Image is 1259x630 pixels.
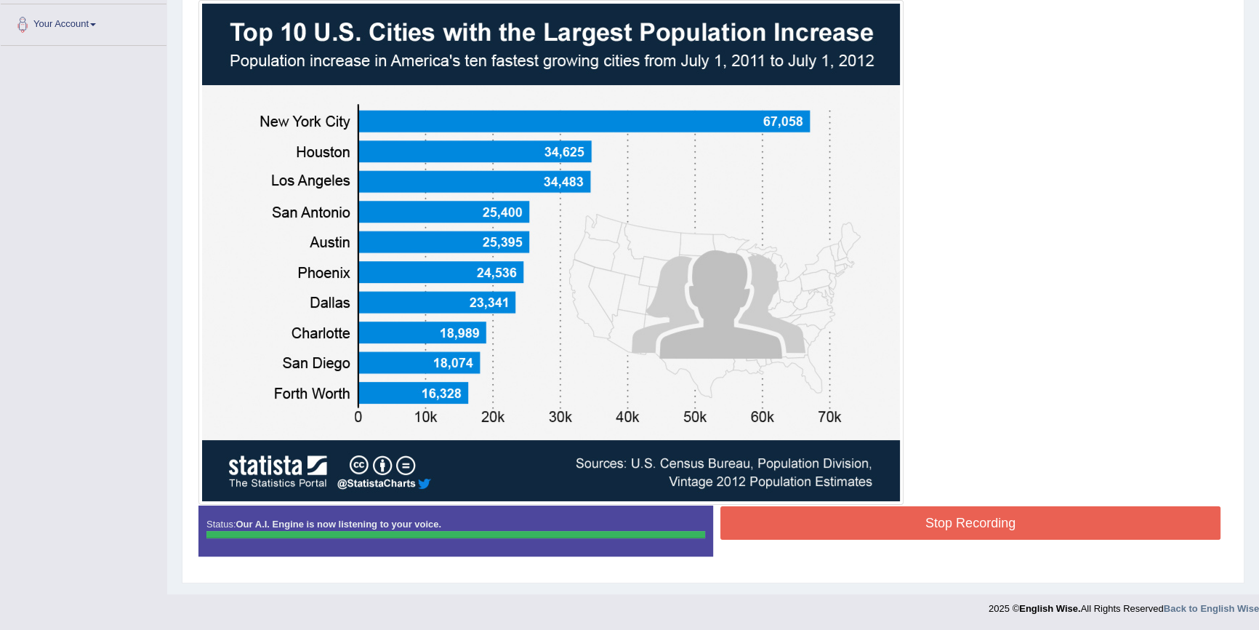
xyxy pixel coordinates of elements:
button: Stop Recording [720,506,1220,540]
strong: English Wise. [1019,603,1080,614]
a: Back to English Wise [1164,603,1259,614]
div: Status: [198,506,713,557]
strong: Our A.I. Engine is now listening to your voice. [236,519,441,530]
div: 2025 © All Rights Reserved [989,594,1259,615]
a: Your Account [1,4,166,41]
